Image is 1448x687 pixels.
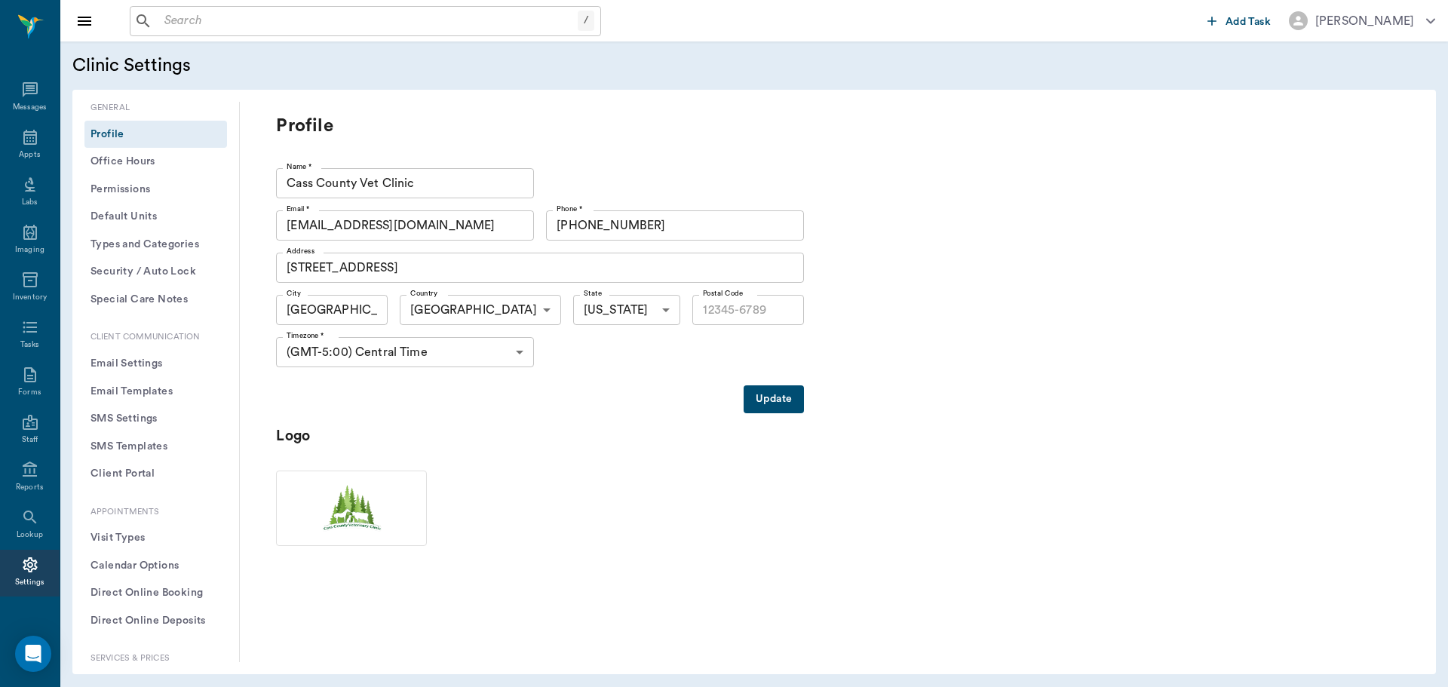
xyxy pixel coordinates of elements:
label: Name * [287,161,312,172]
button: Types and Categories [84,231,227,259]
div: (GMT-5:00) Central Time [276,337,534,367]
label: Postal Code [703,288,743,299]
p: General [84,102,227,115]
h5: Clinic Settings [72,54,468,78]
button: Email Templates [84,378,227,406]
button: Visit Types [84,524,227,552]
p: Appointments [84,506,227,519]
button: Email Settings [84,350,227,378]
div: Reports [16,482,44,493]
button: Profile [84,121,227,149]
button: Calendar Options [84,552,227,580]
div: Staff [22,434,38,446]
button: Special Care Notes [84,286,227,314]
label: Address [287,246,314,256]
div: Inventory [13,292,47,303]
label: Email * [287,204,310,214]
button: Add Task [1201,7,1277,35]
button: Office Hours [84,148,227,176]
div: Forms [18,387,41,398]
div: Messages [13,102,48,113]
p: Logo [276,425,427,447]
div: [US_STATE] [573,295,681,325]
button: Direct Online Booking [84,579,227,607]
div: [GEOGRAPHIC_DATA] [400,295,561,325]
div: Open Intercom Messenger [15,636,51,672]
div: Lookup [17,529,43,541]
button: SMS Templates [84,433,227,461]
button: Security / Auto Lock [84,258,227,286]
label: Timezone * [287,330,324,341]
button: Default Units [84,203,227,231]
input: 12345-6789 [692,295,804,325]
button: [PERSON_NAME] [1277,7,1447,35]
label: City [287,288,301,299]
label: Phone * [557,204,582,214]
div: Tasks [20,339,39,351]
label: Country [410,288,438,299]
div: Appts [19,149,40,161]
button: Permissions [84,176,227,204]
div: / [578,11,594,31]
input: Search [158,11,578,32]
label: State [584,288,602,299]
p: Client Communication [84,331,227,344]
div: Settings [15,577,45,588]
button: Update [744,385,804,413]
button: SMS Settings [84,405,227,433]
button: Close drawer [69,6,100,36]
button: Client Portal [84,460,227,488]
p: Profile [276,114,879,138]
div: Imaging [15,244,44,256]
button: Direct Online Deposits [84,607,227,635]
div: [PERSON_NAME] [1315,12,1414,30]
div: Labs [22,197,38,208]
p: Services & Prices [84,652,227,665]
